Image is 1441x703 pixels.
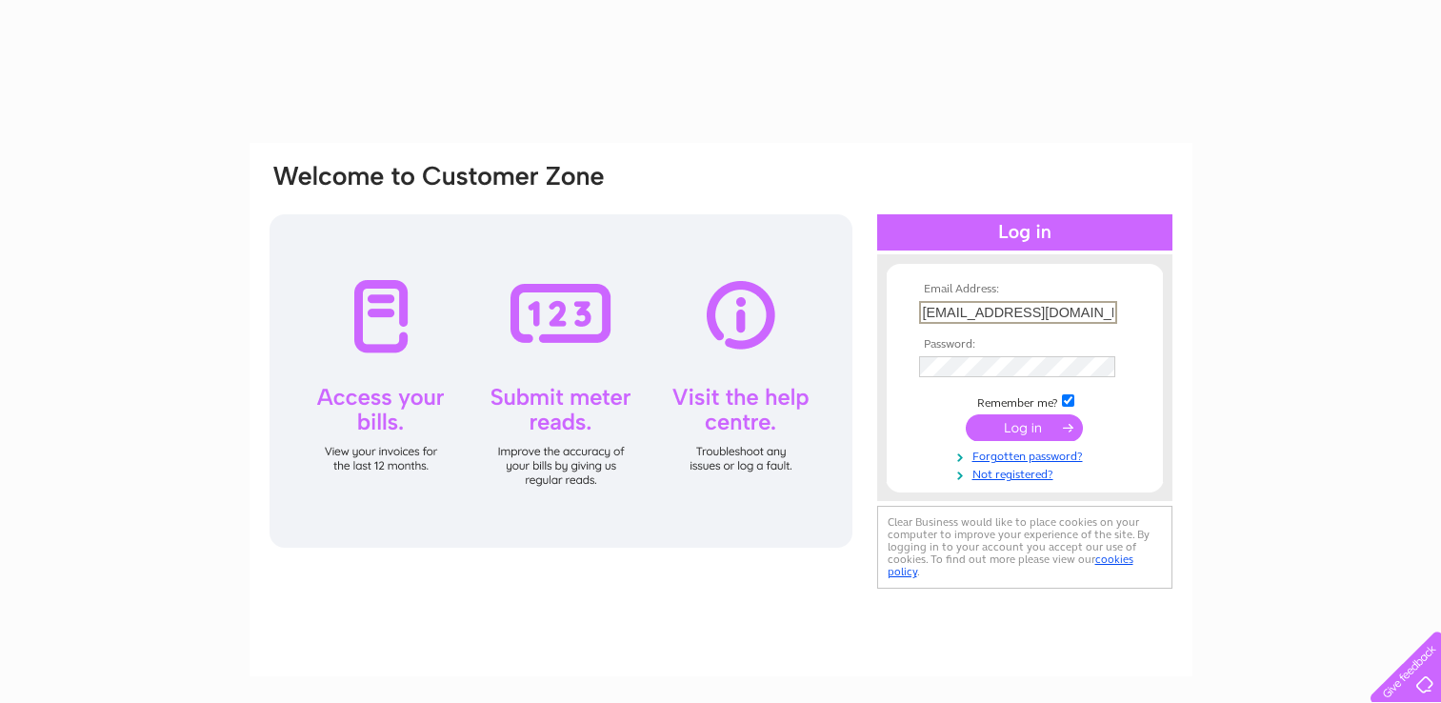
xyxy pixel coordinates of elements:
[877,506,1172,589] div: Clear Business would like to place cookies on your computer to improve your experience of the sit...
[888,552,1133,578] a: cookies policy
[914,283,1135,296] th: Email Address:
[914,338,1135,351] th: Password:
[914,392,1135,411] td: Remember me?
[919,446,1135,464] a: Forgotten password?
[919,464,1135,482] a: Not registered?
[966,414,1083,441] input: Submit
